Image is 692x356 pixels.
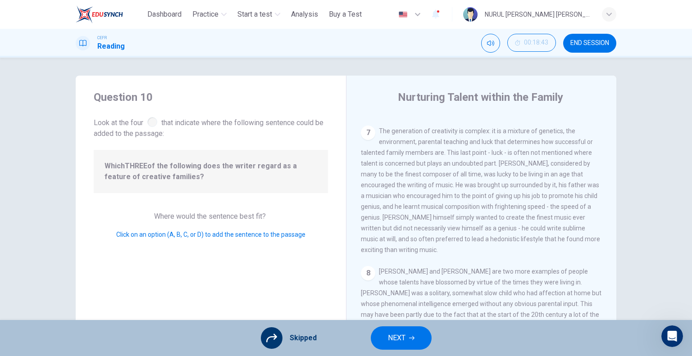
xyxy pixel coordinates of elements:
[463,7,478,22] img: Profile picture
[97,35,107,41] span: CEFR
[507,34,556,53] div: Hide
[325,6,365,23] button: Buy a Test
[563,34,616,53] button: END SESSION
[20,296,40,302] span: Home
[361,266,375,280] div: 8
[291,9,318,20] span: Analysis
[105,161,317,182] span: Which of the following does the writer regard as a feature of creative families?
[290,333,317,343] span: Skipped
[18,110,162,125] p: How can we help?
[397,11,409,18] img: en
[120,273,180,309] button: Help
[18,184,73,194] span: Search for help
[147,9,182,20] span: Dashboard
[524,39,548,46] span: 00:18:43
[154,212,268,221] span: Where would the sentence best fit?
[237,9,272,20] span: Start a test
[189,6,230,23] button: Practice
[661,325,683,347] iframe: Intercom live chat
[361,126,375,140] div: 7
[75,296,106,302] span: Messages
[192,9,219,20] span: Practice
[116,231,305,238] span: Click on an option (A, B, C, or D) to add the sentence to the passage
[371,326,432,350] button: NEXT
[18,144,137,154] div: Ask a question
[361,127,600,253] span: The generation of creativity is complex: it is a mixture of genetics, the environment, parental t...
[13,227,167,253] div: I lost my test due to a technical error (CEFR Level Test)
[388,332,405,344] span: NEXT
[9,137,171,171] div: Ask a questionAI Agent and team can helpProfile image for Fin
[143,296,157,302] span: Help
[507,34,556,52] button: 00:18:43
[13,201,167,227] div: CEFR Level Test Structure and Scoring System
[97,41,125,52] h1: Reading
[481,34,500,53] div: Mute
[234,6,284,23] button: Start a test
[18,154,137,163] div: AI Agent and team can help
[94,115,328,139] span: Look at the four that indicate where the following sentence could be added to the passage:
[144,6,185,23] button: Dashboard
[140,149,151,159] img: Profile image for Fin
[76,5,123,23] img: ELTC logo
[18,64,162,110] p: Hey NURUL. Welcome to EduSynch!
[76,5,144,23] a: ELTC logo
[18,205,151,224] div: CEFR Level Test Structure and Scoring System
[398,90,563,104] h4: Nurturing Talent within the Family
[13,180,167,198] button: Search for help
[60,273,120,309] button: Messages
[329,9,362,20] span: Buy a Test
[485,9,591,20] div: NURUL [PERSON_NAME] [PERSON_NAME]
[287,6,322,23] button: Analysis
[570,40,609,47] span: END SESSION
[94,90,328,104] h4: Question 10
[125,162,147,170] b: THREE
[18,231,151,250] div: I lost my test due to a technical error (CEFR Level Test)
